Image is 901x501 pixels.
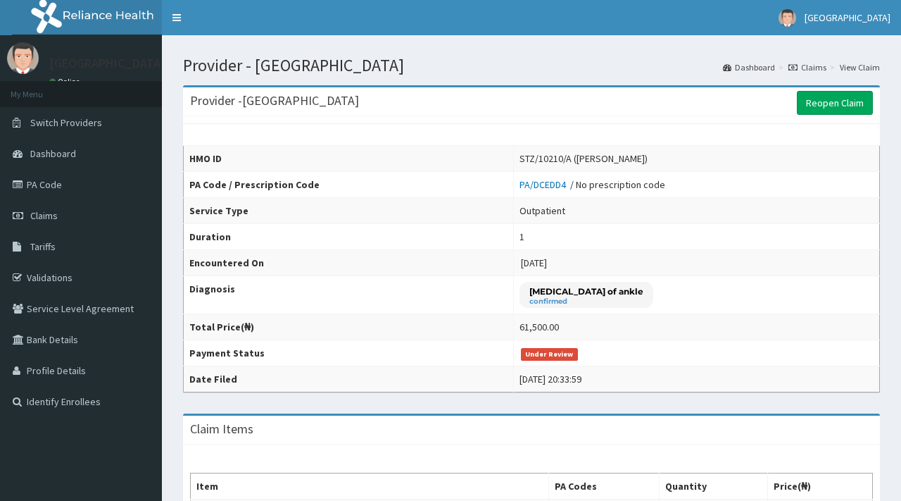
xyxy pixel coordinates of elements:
th: Duration [184,224,514,250]
h3: Provider - [GEOGRAPHIC_DATA] [190,94,359,107]
img: User Image [7,42,39,74]
th: Payment Status [184,340,514,366]
th: Diagnosis [184,276,514,314]
th: Encountered On [184,250,514,276]
h3: Claim Items [190,423,253,435]
p: [MEDICAL_DATA] of ankle [529,285,643,297]
a: PA/DCEDD4 [519,178,570,191]
div: 1 [519,230,524,244]
th: Total Price(₦) [184,314,514,340]
th: PA Codes [548,474,659,500]
div: 61,500.00 [519,320,559,334]
a: Online [49,77,83,87]
span: [DATE] [521,256,547,269]
div: STZ/10210/A ([PERSON_NAME]) [519,151,648,166]
span: Dashboard [30,147,76,160]
span: Switch Providers [30,116,102,129]
h1: Provider - [GEOGRAPHIC_DATA] [183,56,880,75]
th: Price(₦) [768,474,873,500]
p: [GEOGRAPHIC_DATA] [49,57,165,70]
th: Quantity [659,474,768,500]
div: Outpatient [519,204,565,218]
th: Date Filed [184,366,514,392]
span: Under Review [521,348,578,361]
a: View Claim [840,61,880,73]
th: Service Type [184,198,514,224]
small: confirmed [529,298,643,305]
a: Dashboard [723,61,775,73]
th: PA Code / Prescription Code [184,172,514,198]
th: Item [191,474,549,500]
a: Reopen Claim [797,91,873,115]
span: Tariffs [30,240,56,253]
th: HMO ID [184,146,514,172]
span: [GEOGRAPHIC_DATA] [805,11,890,24]
a: Claims [788,61,826,73]
div: / No prescription code [519,178,665,192]
img: User Image [779,9,796,27]
span: Claims [30,209,58,222]
div: [DATE] 20:33:59 [519,372,581,386]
